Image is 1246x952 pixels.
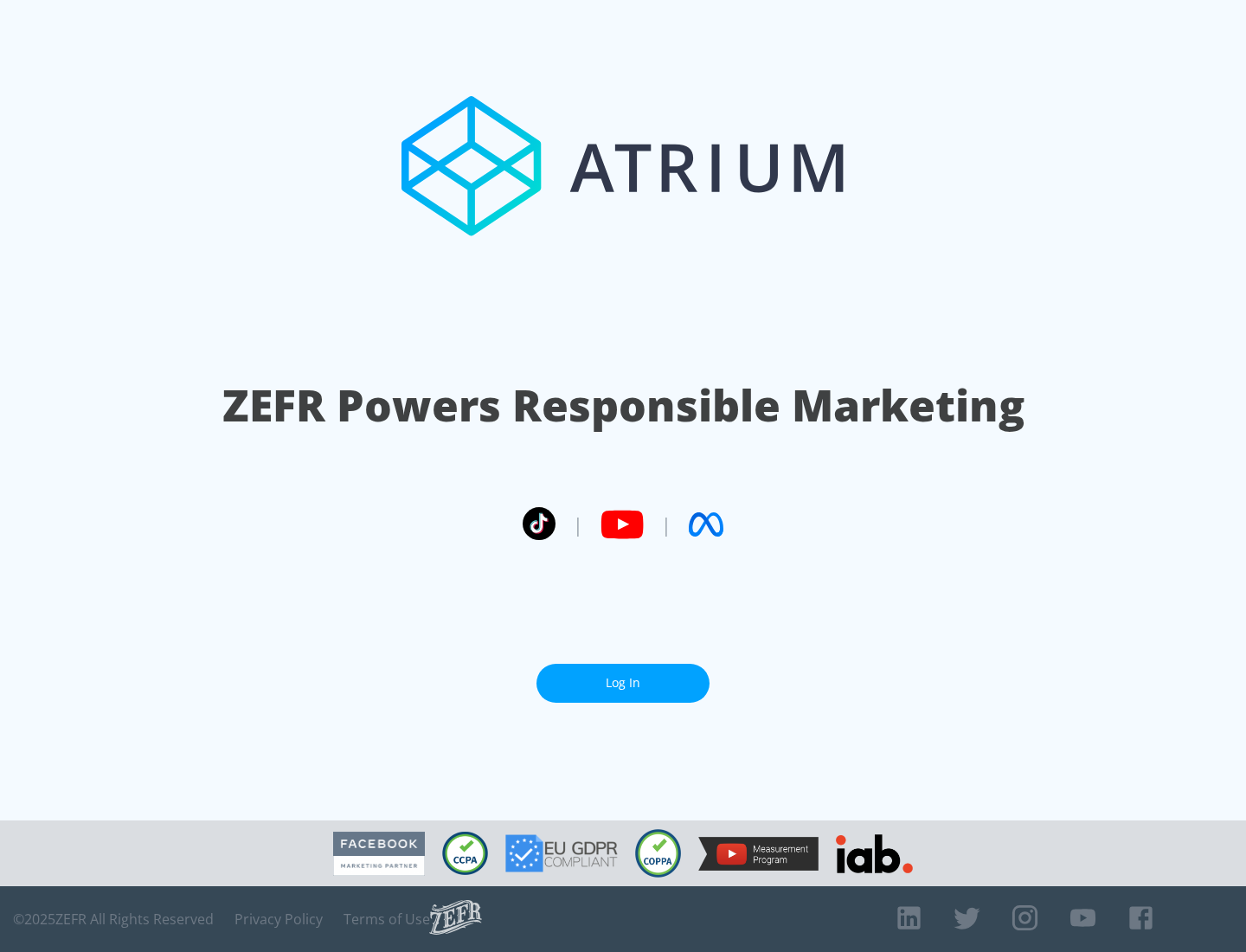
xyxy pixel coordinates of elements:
img: CCPA Compliant [442,832,488,875]
a: Privacy Policy [234,910,323,928]
img: IAB [836,834,913,873]
img: GDPR Compliant [505,834,618,872]
img: COPPA Compliant [635,829,681,878]
span: | [573,511,583,537]
a: Terms of Use [344,910,430,928]
a: Log In [536,664,710,703]
img: YouTube Measurement Program [698,837,819,871]
span: | [661,511,671,537]
img: Facebook Marketing Partner [333,832,425,876]
h1: ZEFR Powers Responsible Marketing [222,376,1024,435]
span: © 2025 ZEFR All Rights Reserved [13,910,214,928]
